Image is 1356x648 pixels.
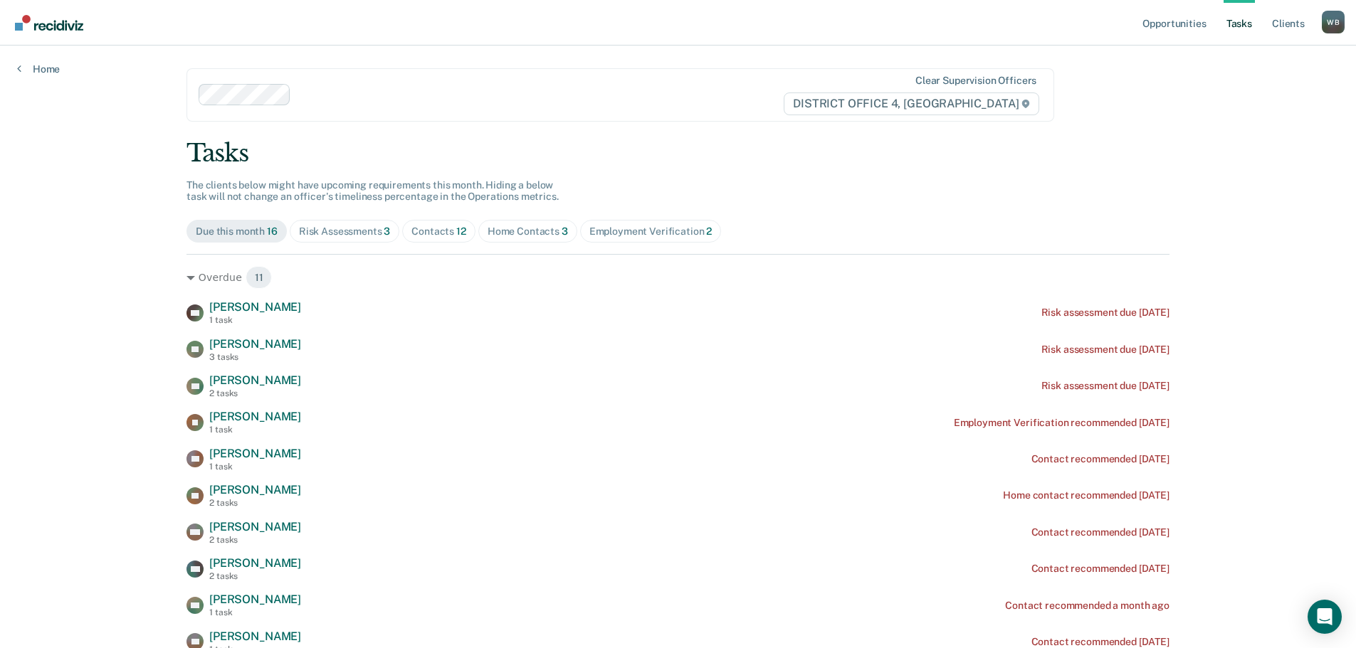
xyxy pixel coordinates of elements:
[562,225,568,237] span: 3
[1031,526,1170,538] div: Contact recommended [DATE]
[915,75,1036,87] div: Clear supervision officers
[209,315,301,325] div: 1 task
[209,462,301,472] div: 1 task
[706,225,712,237] span: 2
[411,225,466,238] div: Contacts
[488,225,568,238] div: Home Contacts
[1005,600,1170,612] div: Contact recommended a month ago
[1031,636,1170,648] div: Contact recommended [DATE]
[186,179,559,203] span: The clients below might have upcoming requirements this month. Hiding a below task will not chang...
[267,225,278,237] span: 16
[209,607,301,617] div: 1 task
[209,447,301,460] span: [PERSON_NAME]
[209,520,301,533] span: [PERSON_NAME]
[209,373,301,387] span: [PERSON_NAME]
[15,15,83,31] img: Recidiviz
[456,225,466,237] span: 12
[209,300,301,314] span: [PERSON_NAME]
[209,483,301,496] span: [PERSON_NAME]
[1041,307,1170,319] div: Risk assessment due [DATE]
[209,630,301,643] span: [PERSON_NAME]
[1322,11,1345,33] div: W B
[589,225,713,238] div: Employment Verification
[209,556,301,570] span: [PERSON_NAME]
[186,139,1170,168] div: Tasks
[954,417,1170,429] div: Employment Verification recommended [DATE]
[1041,380,1170,392] div: Risk assessment due [DATE]
[209,535,301,545] div: 2 tasks
[1322,11,1345,33] button: Profile dropdown button
[196,225,278,238] div: Due this month
[209,425,301,435] div: 1 task
[186,266,1170,289] div: Overdue 11
[209,571,301,581] div: 2 tasks
[209,352,301,362] div: 3 tasks
[246,266,273,289] span: 11
[17,63,60,75] a: Home
[784,92,1039,115] span: DISTRICT OFFICE 4, [GEOGRAPHIC_DATA]
[209,337,301,351] span: [PERSON_NAME]
[209,498,301,508] div: 2 tasks
[384,225,390,237] span: 3
[1003,489,1170,501] div: Home contact recommended [DATE]
[299,225,391,238] div: Risk Assessments
[1031,453,1170,465] div: Contact recommended [DATE]
[1041,344,1170,356] div: Risk assessment due [DATE]
[209,410,301,423] span: [PERSON_NAME]
[209,593,301,606] span: [PERSON_NAME]
[1031,563,1170,575] div: Contact recommended [DATE]
[1308,600,1342,634] div: Open Intercom Messenger
[209,388,301,398] div: 2 tasks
